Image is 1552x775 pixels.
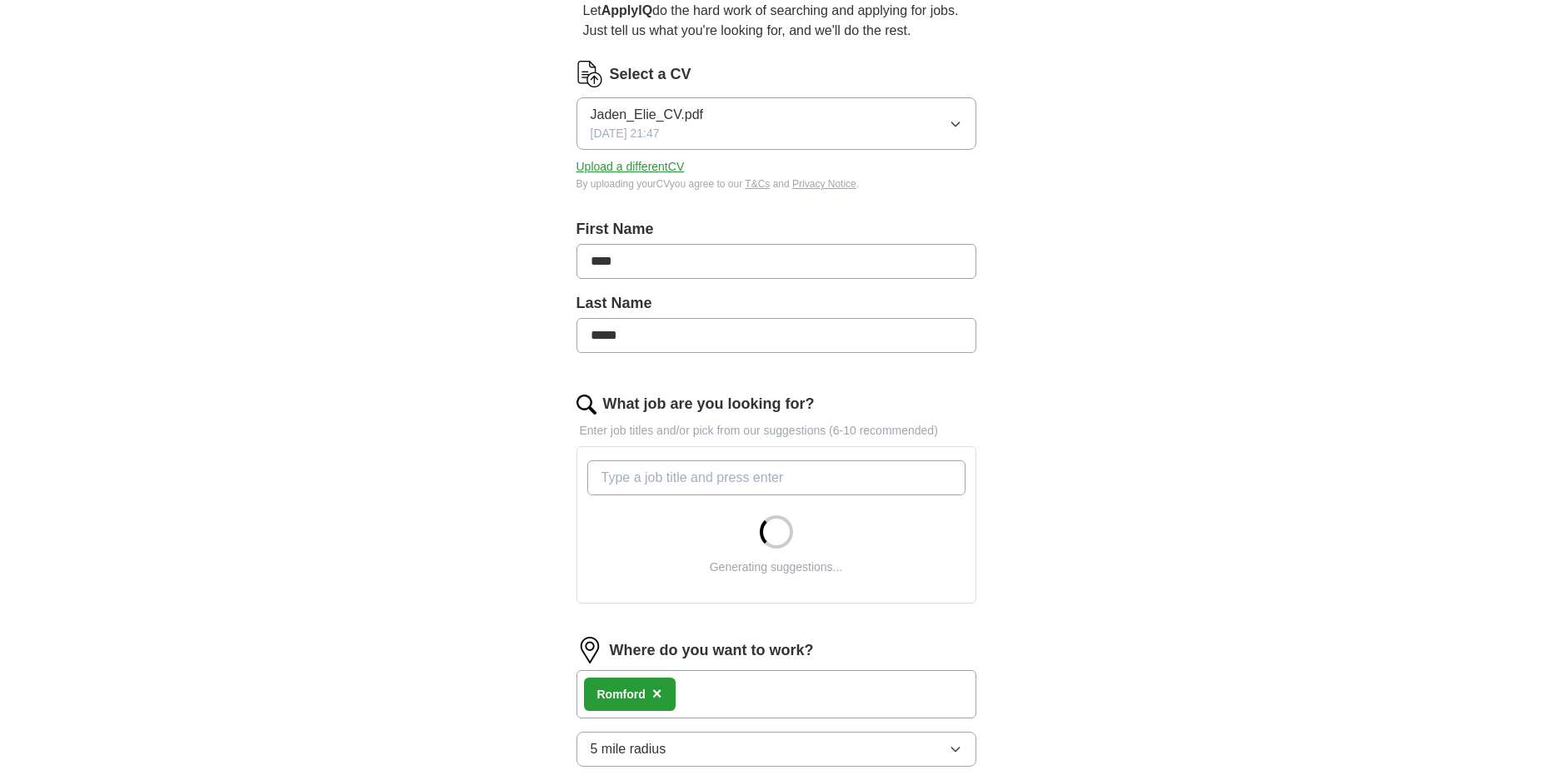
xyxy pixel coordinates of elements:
[576,395,596,415] img: search.png
[576,732,976,767] button: 5 mile radius
[576,637,603,663] img: location.png
[587,460,966,495] input: Type a job title and press enter
[576,218,976,241] label: First Name
[576,97,976,150] button: Jaden_Elie_CV.pdf[DATE] 21:47
[576,292,976,315] label: Last Name
[603,393,815,415] label: What job are you looking for?
[576,176,976,191] div: By uploading your CV you agree to our and .
[745,178,770,190] a: T&Cs
[591,739,666,759] span: 5 mile radius
[610,63,691,86] label: Select a CV
[591,125,660,142] span: [DATE] 21:47
[591,105,704,125] span: Jaden_Elie_CV.pdf
[601,3,652,17] strong: ApplyIQ
[576,61,603,87] img: CV Icon
[710,559,843,576] div: Generating suggestions...
[652,684,662,703] span: ×
[576,158,685,176] button: Upload a differentCV
[792,178,856,190] a: Privacy Notice
[652,682,662,707] button: ×
[576,422,976,440] p: Enter job titles and/or pick from our suggestions (6-10 recommended)
[597,686,646,703] div: Romford
[610,639,814,662] label: Where do you want to work?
